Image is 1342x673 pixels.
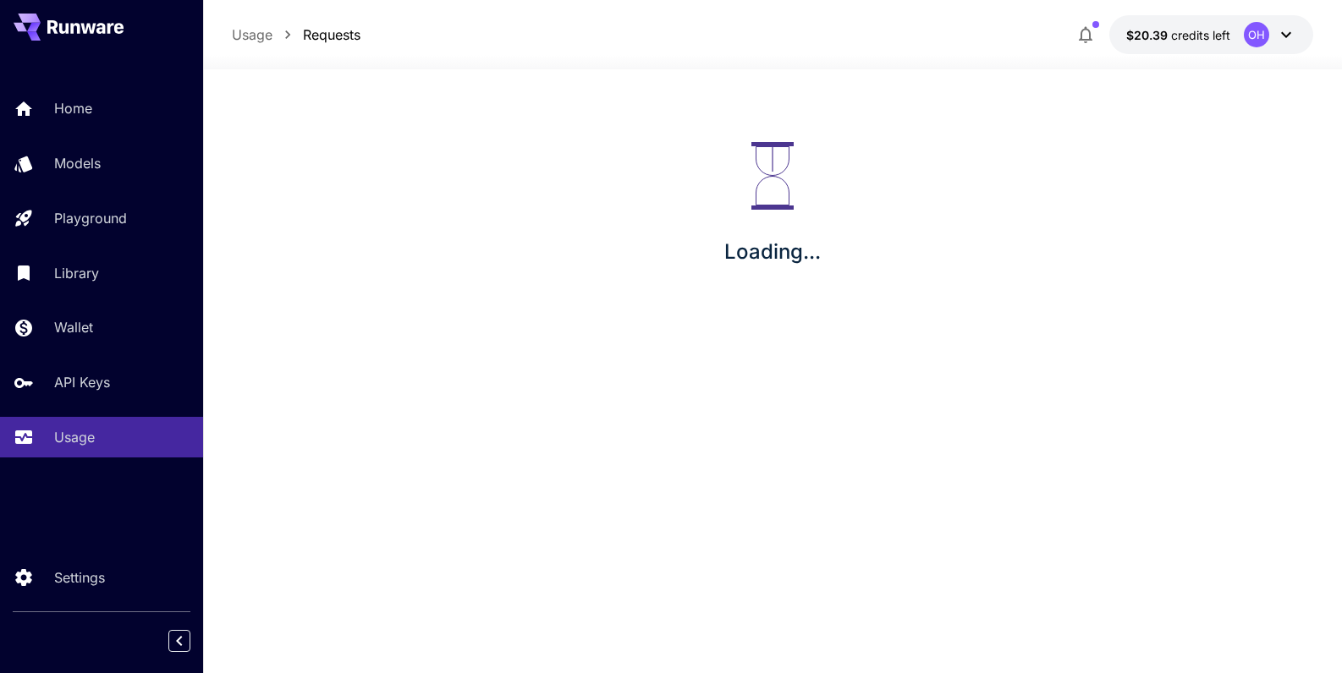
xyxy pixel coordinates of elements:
[54,567,105,588] p: Settings
[724,237,821,267] p: Loading...
[1171,28,1230,42] span: credits left
[303,25,360,45] a: Requests
[54,372,110,392] p: API Keys
[232,25,272,45] a: Usage
[54,263,99,283] p: Library
[54,317,93,337] p: Wallet
[1126,26,1230,44] div: $20.38554
[168,630,190,652] button: Collapse sidebar
[1109,15,1313,54] button: $20.38554OH
[1244,22,1269,47] div: OH
[1126,28,1171,42] span: $20.39
[54,427,95,447] p: Usage
[232,25,360,45] nav: breadcrumb
[54,153,101,173] p: Models
[181,626,203,656] div: Collapse sidebar
[54,98,92,118] p: Home
[54,208,127,228] p: Playground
